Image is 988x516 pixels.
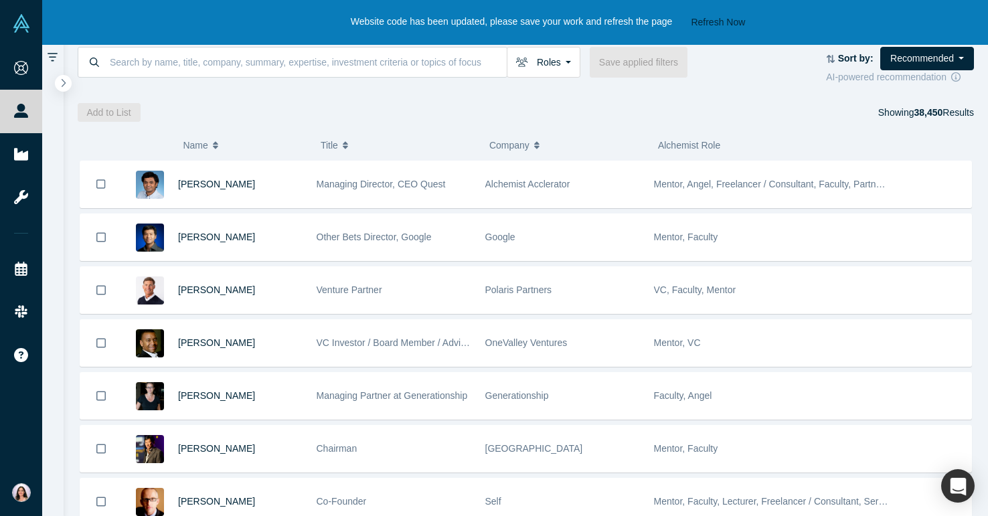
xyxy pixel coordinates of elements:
[80,320,122,366] button: Bookmark
[317,284,382,295] span: Venture Partner
[136,224,164,252] img: Steven Kan's Profile Image
[80,373,122,419] button: Bookmark
[178,496,255,507] a: [PERSON_NAME]
[590,47,687,78] button: Save applied filters
[108,46,507,78] input: Search by name, title, company, summary, expertise, investment criteria or topics of focus
[12,483,31,502] img: Anku Chahal's Account
[178,443,255,454] a: [PERSON_NAME]
[80,267,122,313] button: Bookmark
[878,103,974,122] div: Showing
[914,107,942,118] strong: 38,450
[183,131,208,159] span: Name
[321,131,338,159] span: Title
[485,496,501,507] span: Self
[826,70,974,84] div: AI-powered recommendation
[489,131,529,159] span: Company
[658,140,720,151] span: Alchemist Role
[654,179,941,189] span: Mentor, Angel, Freelancer / Consultant, Faculty, Partner, Lecturer, VC
[485,284,552,295] span: Polaris Partners
[136,329,164,357] img: Juan Scarlett's Profile Image
[183,131,307,159] button: Name
[80,214,122,260] button: Bookmark
[178,284,255,295] a: [PERSON_NAME]
[12,14,31,33] img: Alchemist Vault Logo
[507,47,580,78] button: Roles
[489,131,644,159] button: Company
[178,390,255,401] a: [PERSON_NAME]
[654,337,701,348] span: Mentor, VC
[178,232,255,242] a: [PERSON_NAME]
[654,232,718,242] span: Mentor, Faculty
[317,443,357,454] span: Chairman
[485,179,570,189] span: Alchemist Acclerator
[654,443,718,454] span: Mentor, Faculty
[178,179,255,189] a: [PERSON_NAME]
[654,390,712,401] span: Faculty, Angel
[317,496,367,507] span: Co-Founder
[136,382,164,410] img: Rachel Chalmers's Profile Image
[317,337,474,348] span: VC Investor / Board Member / Advisor
[136,435,164,463] img: Timothy Chou's Profile Image
[686,14,750,31] button: Refresh Now
[317,179,446,189] span: Managing Director, CEO Quest
[485,232,515,242] span: Google
[136,488,164,516] img: Robert Winder's Profile Image
[321,131,475,159] button: Title
[136,276,164,305] img: Gary Swart's Profile Image
[78,103,141,122] button: Add to List
[838,53,874,64] strong: Sort by:
[654,284,736,295] span: VC, Faculty, Mentor
[914,107,974,118] span: Results
[485,337,568,348] span: OneValley Ventures
[178,337,255,348] a: [PERSON_NAME]
[485,443,583,454] span: [GEOGRAPHIC_DATA]
[80,161,122,207] button: Bookmark
[136,171,164,199] img: Gnani Palanikumar's Profile Image
[317,232,432,242] span: Other Bets Director, Google
[485,390,549,401] span: Generationship
[80,426,122,472] button: Bookmark
[880,47,974,70] button: Recommended
[317,390,468,401] span: Managing Partner at Generationship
